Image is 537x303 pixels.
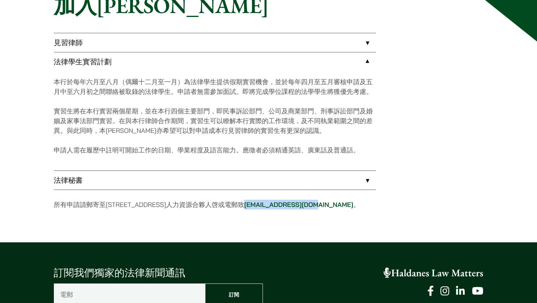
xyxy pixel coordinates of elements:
a: 法律秘書 [54,171,376,190]
a: 法律學生實習計劃 [54,52,376,71]
div: 法律學生實習計劃 [54,71,376,170]
p: 所有申請請郵寄至[STREET_ADDRESS]人力資源合夥人啓或電郵致 。 [54,200,376,209]
p: 申請人需在履歷中註明可開始工作的日期、學業程度及語言能力。應徵者必須精通英語、廣東話及普通話。 [54,145,376,155]
a: Haldanes Law Matters [384,267,483,280]
a: [EMAIL_ADDRESS][DOMAIN_NAME] [244,200,353,209]
p: 本行於每年六月至八月（偶爾十二月至一月）為法律學生提供假期實習機會，並於每年四月至五月審核申請及五月中至六月初之間聯絡被取錄的法律學生。申請者無需參加面試。即將完成學位課程的法學學生將獲優先考慮。 [54,77,376,96]
p: 實習生將在本行實習兩個星期，並在本行四個主要部門，即民事訴訟部門、公司及商業部門、刑事訴訟部門及婚姻及家事法部門實習。在與本行律師合作期間，實習生可以瞭解本行實際的工作環境，及不同執業範圍之間的... [54,106,376,135]
p: 訂閱我們獨家的法律新聞通訊 [54,265,263,281]
a: 見習律師 [54,33,376,52]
